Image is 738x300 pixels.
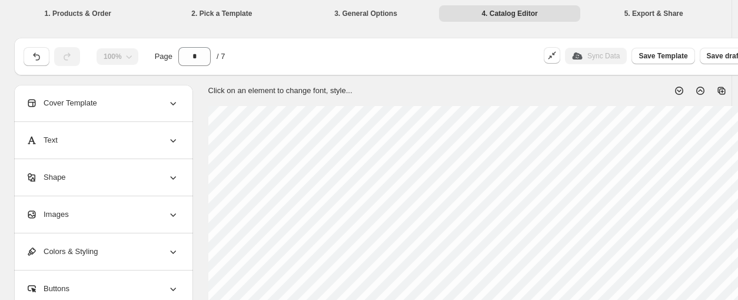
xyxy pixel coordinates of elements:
span: Images [26,209,69,220]
span: Buttons [26,283,69,295]
span: / 7 [217,51,225,62]
span: Save Template [639,51,687,61]
span: Cover Template [26,97,97,109]
span: Page [155,51,172,62]
span: Colors & Styling [26,246,98,258]
button: Save Template [631,48,694,64]
span: Text [26,134,58,146]
p: Click on an element to change font, style... [208,85,353,97]
span: Shape [26,172,66,183]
